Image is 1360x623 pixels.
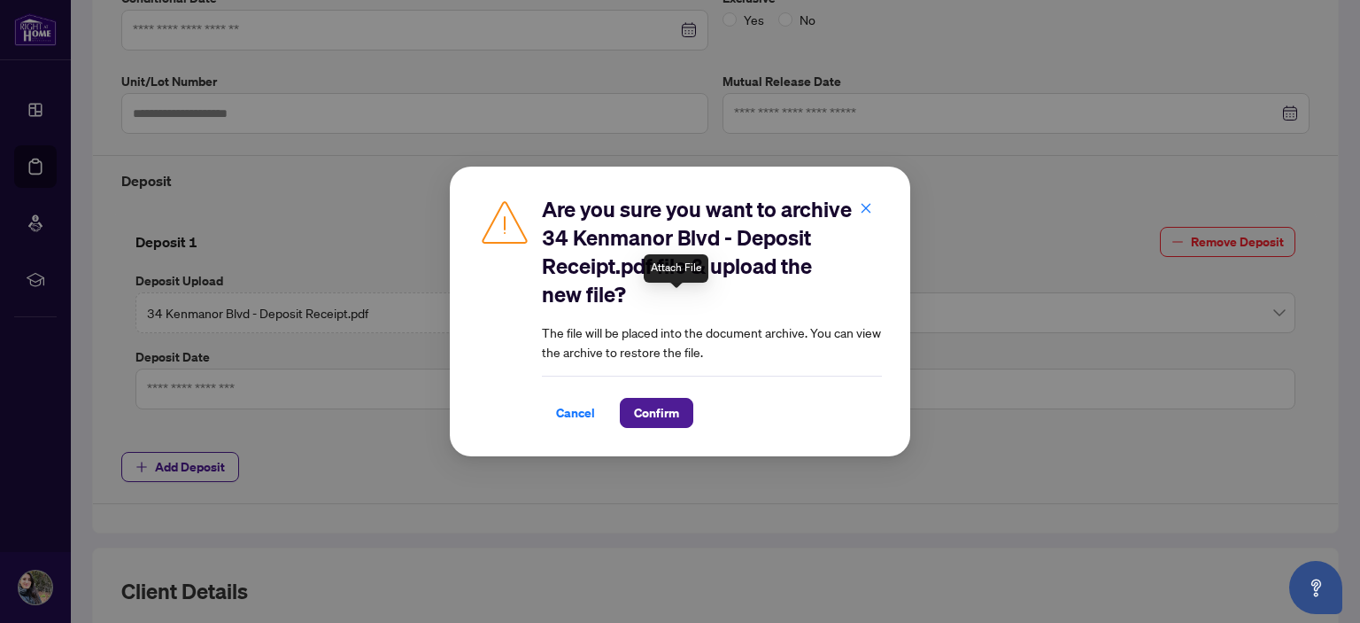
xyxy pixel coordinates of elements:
div: The file will be placed into the document archive. You can view the archive to restore the file. [542,195,882,428]
button: Cancel [542,398,609,428]
span: close [860,202,872,214]
span: Cancel [556,399,595,427]
button: Confirm [620,398,693,428]
div: Attach File [644,254,708,283]
img: Caution Icon [478,195,531,248]
span: Confirm [634,399,679,427]
h2: Are you sure you want to archive 34 Kenmanor Blvd - Deposit Receipt.pdf file & upload the new file? [542,195,882,308]
button: Open asap [1289,561,1342,614]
